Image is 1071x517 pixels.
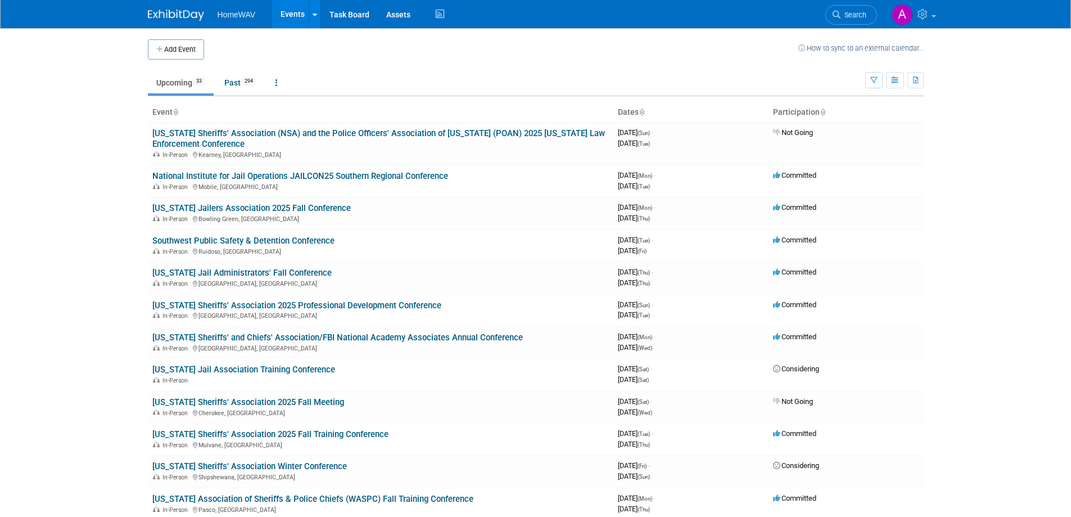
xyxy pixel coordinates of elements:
[153,312,160,318] img: In-Person Event
[773,494,816,502] span: Committed
[153,410,160,415] img: In-Person Event
[650,397,652,406] span: -
[654,203,656,212] span: -
[652,429,653,438] span: -
[638,215,650,222] span: (Thu)
[152,150,609,159] div: Kearney, [GEOGRAPHIC_DATA]
[153,215,160,221] img: In-Person Event
[152,171,448,181] a: National Institute for Jail Operations JAILCON25 Southern Regional Conference
[618,365,652,373] span: [DATE]
[638,130,650,136] span: (Sun)
[153,474,160,479] img: In-Person Event
[638,173,652,179] span: (Mon)
[638,506,650,512] span: (Thu)
[152,397,344,407] a: [US_STATE] Sheriffs' Association 2025 Fall Meeting
[152,278,609,287] div: [GEOGRAPHIC_DATA], [GEOGRAPHIC_DATA]
[152,236,335,246] a: Southwest Public Safety & Detention Conference
[152,300,441,311] a: [US_STATE] Sheriffs' Association 2025 Professional Development Conference
[613,103,769,122] th: Dates
[638,248,647,254] span: (Fri)
[618,429,653,438] span: [DATE]
[162,410,191,417] span: In-Person
[153,442,160,447] img: In-Person Event
[638,280,650,286] span: (Thu)
[618,440,650,448] span: [DATE]
[148,72,214,93] a: Upcoming33
[638,377,649,383] span: (Sat)
[162,345,191,352] span: In-Person
[162,248,191,255] span: In-Person
[618,311,650,319] span: [DATE]
[618,171,656,179] span: [DATE]
[241,77,256,86] span: 294
[152,332,523,343] a: [US_STATE] Sheriffs' and Chiefs' Association/FBI National Academy Associates Annual Conference
[152,429,388,439] a: [US_STATE] Sheriffs' Association 2025 Fall Training Conference
[152,472,609,481] div: Shipshewana, [GEOGRAPHIC_DATA]
[638,334,652,340] span: (Mon)
[152,343,609,352] div: [GEOGRAPHIC_DATA], [GEOGRAPHIC_DATA]
[773,300,816,309] span: Committed
[618,505,650,513] span: [DATE]
[152,365,335,375] a: [US_STATE] Jail Association Training Conference
[638,410,652,416] span: (Wed)
[639,107,644,116] a: Sort by Start Date
[153,248,160,254] img: In-Person Event
[773,268,816,276] span: Committed
[153,151,160,157] img: In-Person Event
[618,278,650,287] span: [DATE]
[618,397,652,406] span: [DATE]
[152,505,609,514] div: Pasco, [GEOGRAPHIC_DATA]
[769,103,924,122] th: Participation
[773,203,816,212] span: Committed
[618,408,652,416] span: [DATE]
[638,141,650,147] span: (Tue)
[618,139,650,147] span: [DATE]
[638,496,652,502] span: (Mon)
[153,280,160,286] img: In-Person Event
[773,236,816,244] span: Committed
[153,183,160,189] img: In-Person Event
[825,5,877,25] a: Search
[162,474,191,481] span: In-Person
[638,183,650,190] span: (Tue)
[654,171,656,179] span: -
[152,128,605,149] a: [US_STATE] Sheriffs' Association (NSA) and the Police Officers' Association of [US_STATE] (POAN) ...
[773,429,816,438] span: Committed
[152,408,609,417] div: Cherokee, [GEOGRAPHIC_DATA]
[638,399,649,405] span: (Sat)
[618,236,653,244] span: [DATE]
[618,268,653,276] span: [DATE]
[638,431,650,437] span: (Tue)
[193,77,205,86] span: 33
[773,397,813,406] span: Not Going
[152,494,473,504] a: [US_STATE] Association of Sheriffs & Police Chiefs (WASPC) Fall Training Conference
[173,107,178,116] a: Sort by Event Name
[654,494,656,502] span: -
[152,182,609,191] div: Mobile, [GEOGRAPHIC_DATA]
[162,377,191,384] span: In-Person
[652,236,653,244] span: -
[152,246,609,255] div: Ruidoso, [GEOGRAPHIC_DATA]
[618,300,653,309] span: [DATE]
[153,506,160,512] img: In-Person Event
[152,440,609,449] div: Mulvane, [GEOGRAPHIC_DATA]
[618,343,652,352] span: [DATE]
[652,300,653,309] span: -
[650,365,652,373] span: -
[773,332,816,341] span: Committed
[618,494,656,502] span: [DATE]
[152,203,351,213] a: [US_STATE] Jailers Association 2025 Fall Conference
[892,4,913,25] img: Amanda Jasper
[162,442,191,449] span: In-Person
[153,345,160,350] img: In-Person Event
[162,280,191,287] span: In-Person
[773,461,819,470] span: Considering
[798,44,924,52] a: How to sync to an external calendar...
[148,103,613,122] th: Event
[152,214,609,223] div: Bowling Green, [GEOGRAPHIC_DATA]
[638,302,650,308] span: (Sun)
[618,246,647,255] span: [DATE]
[654,332,656,341] span: -
[153,377,160,383] img: In-Person Event
[618,203,656,212] span: [DATE]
